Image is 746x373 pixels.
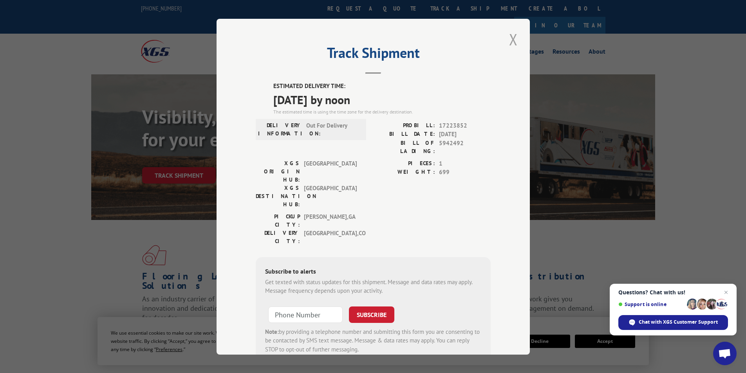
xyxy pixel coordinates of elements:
[265,328,279,335] strong: Note:
[618,315,728,330] span: Chat with XGS Customer Support
[268,306,343,323] input: Phone Number
[618,289,728,296] span: Questions? Chat with us!
[258,121,302,137] label: DELIVERY INFORMATION:
[373,130,435,139] label: BILL DATE:
[304,229,357,245] span: [GEOGRAPHIC_DATA] , CO
[256,212,300,229] label: PICKUP CITY:
[256,184,300,208] label: XGS DESTINATION HUB:
[373,121,435,130] label: PROBILL:
[273,90,491,108] span: [DATE] by noon
[349,306,394,323] button: SUBSCRIBE
[373,139,435,155] label: BILL OF LADING:
[373,168,435,177] label: WEIGHT:
[304,184,357,208] span: [GEOGRAPHIC_DATA]
[713,342,737,365] a: Open chat
[373,159,435,168] label: PIECES:
[439,130,491,139] span: [DATE]
[439,139,491,155] span: 5942492
[273,108,491,115] div: The estimated time is using the time zone for the delivery destination.
[439,159,491,168] span: 1
[507,29,520,50] button: Close modal
[304,159,357,184] span: [GEOGRAPHIC_DATA]
[256,159,300,184] label: XGS ORIGIN HUB:
[306,121,359,137] span: Out For Delivery
[265,327,481,354] div: by providing a telephone number and submitting this form you are consenting to be contacted by SM...
[439,121,491,130] span: 17223852
[618,301,684,307] span: Support is online
[273,82,491,91] label: ESTIMATED DELIVERY TIME:
[639,319,718,326] span: Chat with XGS Customer Support
[304,212,357,229] span: [PERSON_NAME] , GA
[265,277,481,295] div: Get texted with status updates for this shipment. Message and data rates may apply. Message frequ...
[265,266,481,277] div: Subscribe to alerts
[256,229,300,245] label: DELIVERY CITY:
[439,168,491,177] span: 699
[256,47,491,62] h2: Track Shipment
